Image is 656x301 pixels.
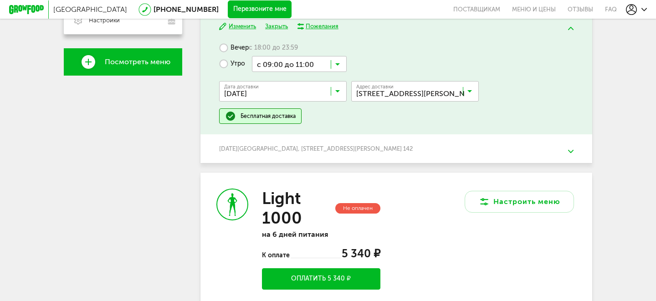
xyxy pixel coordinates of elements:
[219,40,298,56] label: Вечер
[298,145,413,152] span: , [STREET_ADDRESS][PERSON_NAME] 142
[356,84,394,89] span: Адрес доставки
[335,203,380,214] div: Не оплачен
[53,5,127,14] span: [GEOGRAPHIC_DATA]
[262,268,380,290] button: Оплатить 5 340 ₽
[64,6,182,34] a: Настройки
[219,56,245,72] label: Утро
[262,189,333,228] h3: Light 1000
[89,16,120,25] span: Настройки
[64,48,182,76] a: Посмотреть меню
[262,230,380,239] p: на 6 дней питания
[105,58,170,66] span: Посмотреть меню
[306,22,338,31] div: Пожелания
[225,111,236,122] img: done.51a953a.svg
[568,150,574,153] img: arrow-down-green.fb8ae4f.svg
[249,44,298,52] span: с 18:00 до 23:59
[241,112,296,120] div: Бесплатная доставка
[465,191,574,213] button: Настроить меню
[219,145,573,152] div: [DATE][GEOGRAPHIC_DATA]
[297,22,338,31] button: Пожелания
[154,5,219,14] a: [PHONE_NUMBER]
[568,27,574,30] img: arrow-up-green.5eb5f82.svg
[265,22,288,31] button: Закрыть
[219,22,256,31] button: Изменить
[342,247,380,260] span: 5 340 ₽
[224,84,259,89] span: Дата доставки
[228,0,292,19] button: Перезвоните мне
[262,251,291,259] span: К оплате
